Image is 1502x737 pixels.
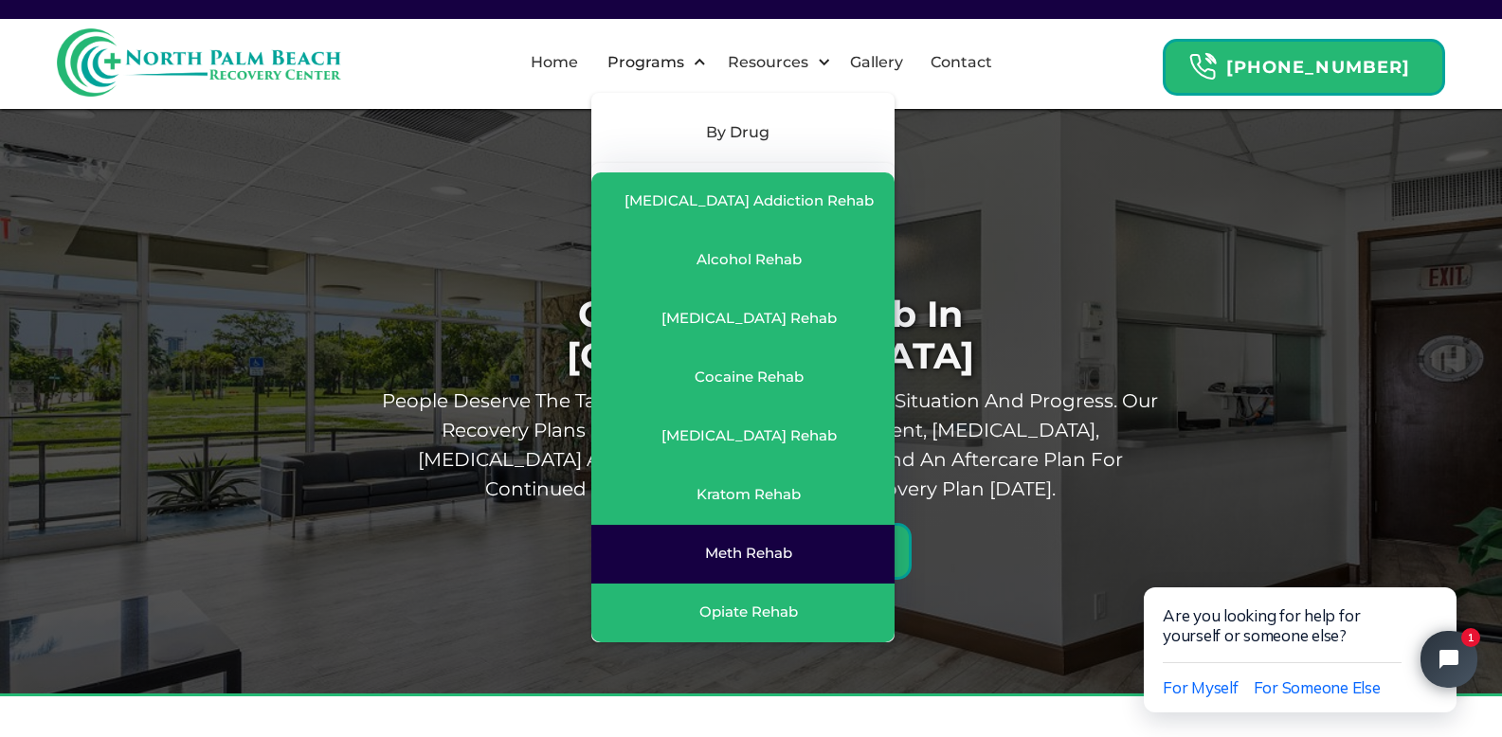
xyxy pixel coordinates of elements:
[1226,57,1410,78] strong: [PHONE_NUMBER]
[377,386,1164,504] p: People deserve the tailored treatment that fits your situation and progress. Our recovery plans i...
[699,602,798,621] div: Opiate Rehab
[519,32,589,93] a: Home
[591,231,895,290] a: Alcohol Rehab
[591,525,895,584] a: Meth Rehab
[1188,52,1217,81] img: Header Calendar Icons
[591,466,895,525] a: Kratom Rehab
[603,121,872,144] div: By Drug
[919,32,1004,93] a: Contact
[723,51,813,74] div: Resources
[591,93,895,345] nav: Programs
[705,544,792,563] div: Meth Rehab
[591,172,895,231] a: [MEDICAL_DATA] Addiction Rehab
[591,163,895,642] nav: By Drug
[695,368,804,386] div: Cocaine Rehab
[697,250,802,269] div: Alcohol Rehab
[591,349,895,407] a: Cocaine Rehab
[661,309,837,328] div: [MEDICAL_DATA] Rehab
[591,32,712,93] div: Programs
[603,51,689,74] div: Programs
[624,191,874,210] div: [MEDICAL_DATA] Addiction Rehab
[839,32,914,93] a: Gallery
[661,426,837,445] div: [MEDICAL_DATA] Rehab
[1163,29,1445,96] a: Header Calendar Icons[PHONE_NUMBER]
[697,485,801,504] div: Kratom Rehab
[591,102,895,163] div: By Drug
[591,584,895,642] a: Opiate Rehab
[591,407,895,466] a: [MEDICAL_DATA] Rehab
[591,163,895,224] div: By Duration
[1104,527,1502,737] iframe: Tidio Chat
[712,32,836,93] div: Resources
[377,294,1164,377] h1: Outpatient Rehab In [GEOGRAPHIC_DATA]
[591,290,895,349] a: [MEDICAL_DATA] Rehab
